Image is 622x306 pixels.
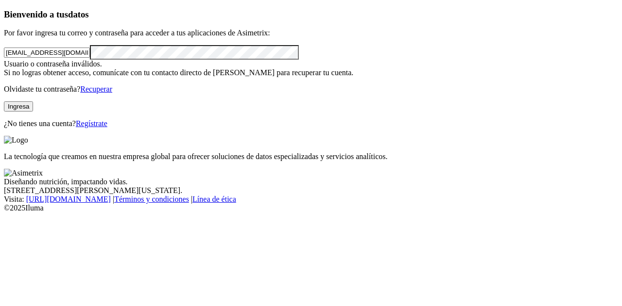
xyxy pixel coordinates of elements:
[4,119,618,128] p: ¿No tienes una cuenta?
[4,186,618,195] div: [STREET_ADDRESS][PERSON_NAME][US_STATE].
[4,169,43,177] img: Asimetrix
[4,29,618,37] p: Por favor ingresa tu correo y contraseña para acceder a tus aplicaciones de Asimetrix:
[4,85,618,94] p: Olvidaste tu contraseña?
[4,136,28,145] img: Logo
[26,195,111,203] a: [URL][DOMAIN_NAME]
[4,60,618,77] div: Usuario o contraseña inválidos. Si no logras obtener acceso, comunícate con tu contacto directo d...
[4,48,90,58] input: Tu correo
[80,85,112,93] a: Recuperar
[4,152,618,161] p: La tecnología que creamos en nuestra empresa global para ofrecer soluciones de datos especializad...
[4,9,618,20] h3: Bienvenido a tus
[192,195,236,203] a: Línea de ética
[114,195,189,203] a: Términos y condiciones
[76,119,107,128] a: Regístrate
[4,204,618,212] div: © 2025 Iluma
[4,195,618,204] div: Visita : | |
[68,9,89,19] span: datos
[4,101,33,112] button: Ingresa
[4,177,618,186] div: Diseñando nutrición, impactando vidas.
